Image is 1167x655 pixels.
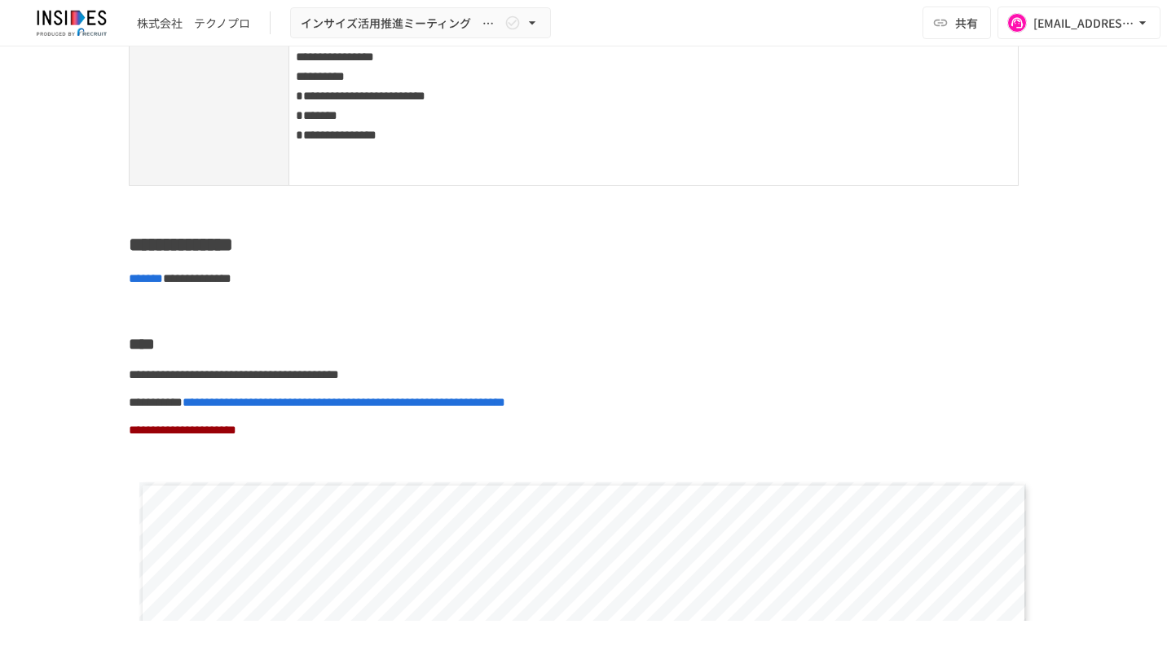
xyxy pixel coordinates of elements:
div: 株式会社 テクノプロ [137,15,250,32]
button: インサイズ活用推進ミーティング ～1回目～ [290,7,551,39]
button: [EMAIL_ADDRESS][DOMAIN_NAME] [997,7,1160,39]
div: [EMAIL_ADDRESS][DOMAIN_NAME] [1033,13,1134,33]
button: 共有 [923,7,991,39]
span: インサイズ活用推進ミーティング ～1回目～ [301,13,501,33]
img: JmGSPSkPjKwBq77AtHmwC7bJguQHJlCRQfAXtnx4WuV [20,10,124,36]
span: 共有 [955,14,978,32]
